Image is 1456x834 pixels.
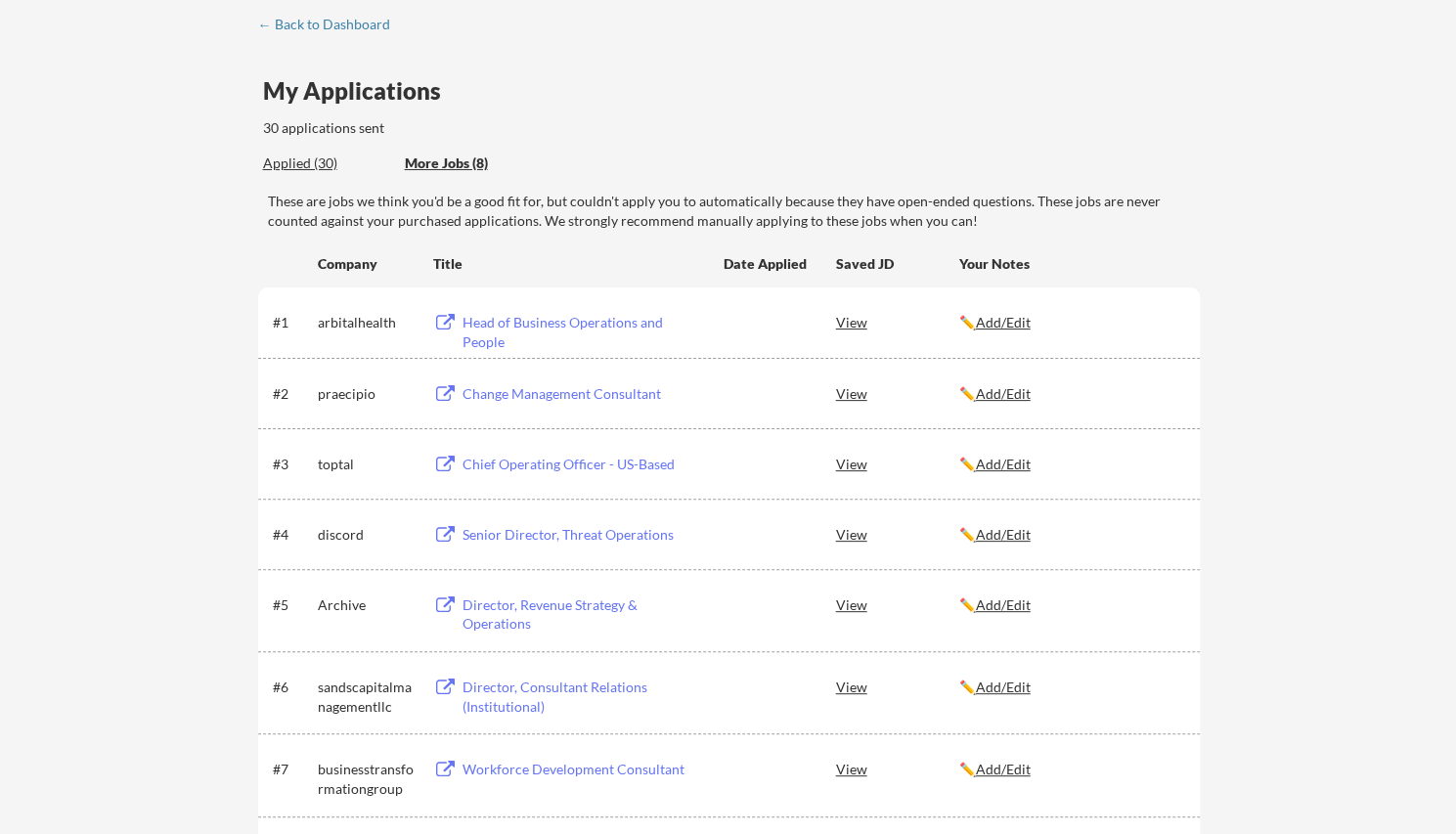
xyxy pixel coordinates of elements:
[976,456,1031,472] u: Add/Edit
[273,455,311,474] div: #3
[959,455,1182,474] div: ✏️
[433,254,705,274] div: Title
[836,669,959,704] div: View
[273,760,311,779] div: #7
[463,760,705,779] div: Workforce Development Consultant
[976,761,1031,777] u: Add/Edit
[273,313,311,332] div: #1
[976,596,1031,613] u: Add/Edit
[318,384,416,404] div: praecipio
[263,79,457,103] div: My Applications
[263,154,390,174] div: These are all the jobs you've been applied to so far.
[318,595,416,615] div: Archive
[273,595,311,615] div: #5
[976,385,1031,402] u: Add/Edit
[463,384,705,404] div: Change Management Consultant
[273,678,311,697] div: #6
[976,679,1031,695] u: Add/Edit
[405,154,549,173] div: More Jobs (8)
[463,595,705,634] div: Director, Revenue Strategy & Operations
[318,455,416,474] div: toptal
[836,446,959,481] div: View
[976,314,1031,330] u: Add/Edit
[959,384,1182,404] div: ✏️
[318,525,416,545] div: discord
[959,254,1182,274] div: Your Notes
[959,760,1182,779] div: ✏️
[318,678,416,716] div: sandscapitalmanagementllc
[268,192,1200,230] div: These are jobs we think you'd be a good fit for, but couldn't apply you to automatically because ...
[273,525,311,545] div: #4
[836,375,959,411] div: View
[959,313,1182,332] div: ✏️
[263,154,390,173] div: Applied (30)
[273,384,311,404] div: #2
[463,455,705,474] div: Chief Operating Officer - US-Based
[258,17,405,36] a: ← Back to Dashboard
[258,18,405,31] div: ← Back to Dashboard
[959,678,1182,697] div: ✏️
[976,526,1031,543] u: Add/Edit
[836,516,959,551] div: View
[463,313,705,351] div: Head of Business Operations and People
[463,678,705,716] div: Director, Consultant Relations (Institutional)
[836,587,959,622] div: View
[463,525,705,545] div: Senior Director, Threat Operations
[318,760,416,798] div: businesstransformationgroup
[724,254,810,274] div: Date Applied
[263,118,641,138] div: 30 applications sent
[318,313,416,332] div: arbitalhealth
[959,525,1182,545] div: ✏️
[959,595,1182,615] div: ✏️
[318,254,416,274] div: Company
[836,245,959,281] div: Saved JD
[405,154,549,174] div: These are job applications we think you'd be a good fit for, but couldn't apply you to automatica...
[836,751,959,786] div: View
[836,304,959,339] div: View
